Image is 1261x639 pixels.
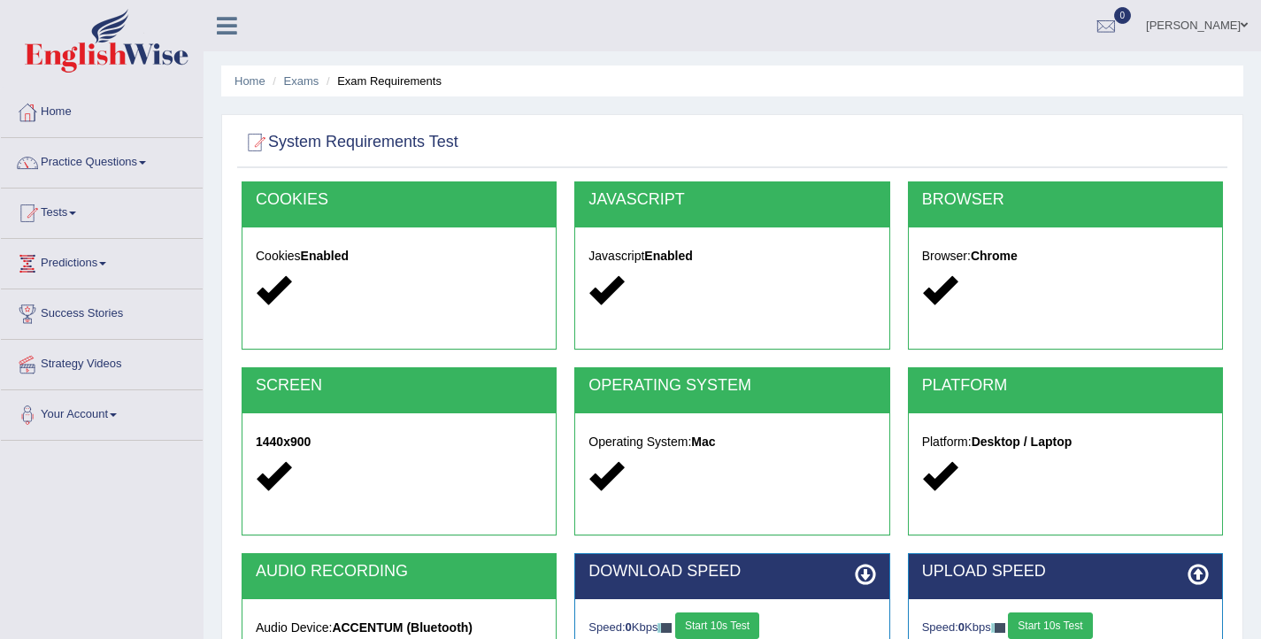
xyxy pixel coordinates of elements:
[958,620,965,634] strong: 0
[588,435,875,449] h5: Operating System:
[256,250,542,263] h5: Cookies
[675,612,759,639] button: Start 10s Test
[256,621,542,635] h5: Audio Device:
[1,340,203,384] a: Strategy Videos
[588,377,875,395] h2: OPERATING SYSTEM
[256,377,542,395] h2: SCREEN
[588,250,875,263] h5: Javascript
[256,563,542,581] h2: AUDIO RECORDING
[588,191,875,209] h2: JAVASCRIPT
[657,623,672,633] img: ajax-loader-fb-connection.gif
[1,88,203,132] a: Home
[922,435,1209,449] h5: Platform:
[1,239,203,283] a: Predictions
[922,377,1209,395] h2: PLATFORM
[922,250,1209,263] h5: Browser:
[991,623,1005,633] img: ajax-loader-fb-connection.gif
[332,620,473,635] strong: ACCENTUM (Bluetooth)
[1008,612,1092,639] button: Start 10s Test
[235,74,265,88] a: Home
[301,249,349,263] strong: Enabled
[242,129,458,156] h2: System Requirements Test
[1114,7,1132,24] span: 0
[922,563,1209,581] h2: UPLOAD SPEED
[588,563,875,581] h2: DOWNLOAD SPEED
[284,74,319,88] a: Exams
[322,73,442,89] li: Exam Requirements
[1,289,203,334] a: Success Stories
[256,435,311,449] strong: 1440x900
[1,390,203,435] a: Your Account
[644,249,692,263] strong: Enabled
[1,138,203,182] a: Practice Questions
[972,435,1073,449] strong: Desktop / Laptop
[691,435,715,449] strong: Mac
[256,191,542,209] h2: COOKIES
[626,620,632,634] strong: 0
[971,249,1018,263] strong: Chrome
[922,191,1209,209] h2: BROWSER
[1,189,203,233] a: Tests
